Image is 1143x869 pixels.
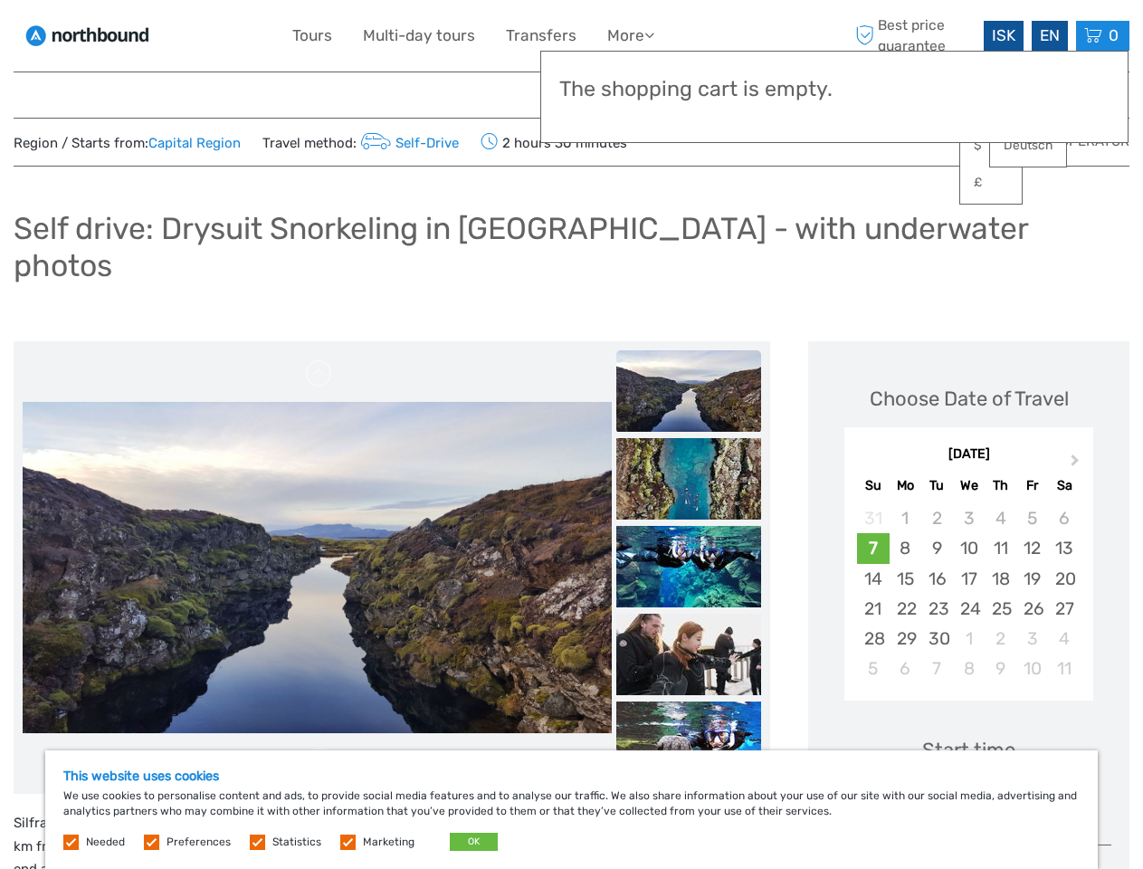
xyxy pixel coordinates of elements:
[450,833,498,851] button: OK
[960,129,1022,162] a: $
[506,23,576,49] a: Transfers
[262,129,459,155] span: Travel method:
[890,503,921,533] div: Not available Monday, September 1st, 2025
[23,402,612,733] img: e6428ff7364f49b2b2d83f874ed1737d_main_slider.jpeg
[985,654,1016,683] div: Choose Thursday, October 9th, 2025
[953,594,985,624] div: Choose Wednesday, September 24th, 2025
[363,835,414,850] label: Marketing
[616,526,761,607] img: 4c3358b1f5ae4361aa93d9b8568114bc_slider_thumbnail.jpg
[870,385,1069,413] div: Choose Date of Travel
[616,438,761,520] img: fc6845e63232431d84b9e482feac0b37_slider_thumbnail.jpeg
[890,624,921,654] div: Choose Monday, September 29th, 2025
[1048,503,1080,533] div: Not available Saturday, September 6th, 2025
[985,624,1016,654] div: Choose Thursday, October 2nd, 2025
[1106,26,1121,44] span: 0
[857,654,889,683] div: Choose Sunday, October 5th, 2025
[1016,594,1048,624] div: Choose Friday, September 26th, 2025
[14,210,1129,283] h1: Self drive: Drysuit Snorkeling in [GEOGRAPHIC_DATA] - with underwater photos
[921,594,953,624] div: Choose Tuesday, September 23rd, 2025
[953,654,985,683] div: Choose Wednesday, October 8th, 2025
[1032,21,1068,51] div: EN
[890,533,921,563] div: Choose Monday, September 8th, 2025
[1048,564,1080,594] div: Choose Saturday, September 20th, 2025
[921,654,953,683] div: Choose Tuesday, October 7th, 2025
[953,564,985,594] div: Choose Wednesday, September 17th, 2025
[167,835,231,850] label: Preferences
[1048,624,1080,654] div: Choose Saturday, October 4th, 2025
[1016,473,1048,498] div: Fr
[985,533,1016,563] div: Choose Thursday, September 11th, 2025
[25,32,205,46] p: We're away right now. Please check back later!
[272,835,321,850] label: Statistics
[1016,503,1048,533] div: Not available Friday, September 5th, 2025
[1048,533,1080,563] div: Choose Saturday, September 13th, 2025
[616,614,761,695] img: 745f775a64a442bd981ec3dbd598109b_slider_thumbnail.jpeg
[953,503,985,533] div: Not available Wednesday, September 3rd, 2025
[992,26,1015,44] span: ISK
[921,624,953,654] div: Choose Tuesday, September 30th, 2025
[857,594,889,624] div: Choose Sunday, September 21st, 2025
[559,77,1110,102] h3: The shopping cart is empty.
[890,564,921,594] div: Choose Monday, September 15th, 2025
[985,503,1016,533] div: Not available Thursday, September 4th, 2025
[1048,473,1080,498] div: Sa
[953,624,985,654] div: Choose Wednesday, October 1st, 2025
[960,167,1022,199] a: £
[922,736,1015,764] div: Start time
[148,135,241,151] a: Capital Region
[1062,450,1091,479] button: Next Month
[14,14,166,58] img: 1964-acb579d8-3f93-4f23-a705-9c6da0d89603_logo_small.jpg
[857,533,889,563] div: Choose Sunday, September 7th, 2025
[292,23,332,49] a: Tours
[607,23,654,49] a: More
[890,654,921,683] div: Choose Monday, October 6th, 2025
[990,129,1066,162] a: Deutsch
[985,564,1016,594] div: Choose Thursday, September 18th, 2025
[45,750,1098,869] div: We use cookies to personalise content and ads, to provide social media features and to analyse ou...
[857,503,889,533] div: Not available Sunday, August 31st, 2025
[1048,594,1080,624] div: Choose Saturday, September 27th, 2025
[1016,624,1048,654] div: Choose Friday, October 3rd, 2025
[857,624,889,654] div: Choose Sunday, September 28th, 2025
[921,473,953,498] div: Tu
[851,15,979,55] span: Best price guarantee
[63,769,1080,784] h5: This website uses cookies
[844,445,1093,464] div: [DATE]
[363,23,475,49] a: Multi-day tours
[985,594,1016,624] div: Choose Thursday, September 25th, 2025
[857,564,889,594] div: Choose Sunday, September 14th, 2025
[921,564,953,594] div: Choose Tuesday, September 16th, 2025
[850,503,1087,683] div: month 2025-09
[890,594,921,624] div: Choose Monday, September 22nd, 2025
[86,835,125,850] label: Needed
[357,135,459,151] a: Self-Drive
[208,28,230,50] button: Open LiveChat chat widget
[1016,533,1048,563] div: Choose Friday, September 12th, 2025
[616,350,761,432] img: e6428ff7364f49b2b2d83f874ed1737d_slider_thumbnail.jpeg
[481,129,627,155] span: 2 hours 30 minutes
[953,473,985,498] div: We
[1048,654,1080,683] div: Choose Saturday, October 11th, 2025
[890,473,921,498] div: Mo
[616,702,761,783] img: fa600b1b143b41a9a7b5cbafe2d69f30_slider_thumbnail.jpg
[1016,654,1048,683] div: Choose Friday, October 10th, 2025
[857,473,889,498] div: Su
[953,533,985,563] div: Choose Wednesday, September 10th, 2025
[1016,564,1048,594] div: Choose Friday, September 19th, 2025
[985,473,1016,498] div: Th
[921,533,953,563] div: Choose Tuesday, September 9th, 2025
[14,134,241,153] span: Region / Starts from:
[921,503,953,533] div: Not available Tuesday, September 2nd, 2025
